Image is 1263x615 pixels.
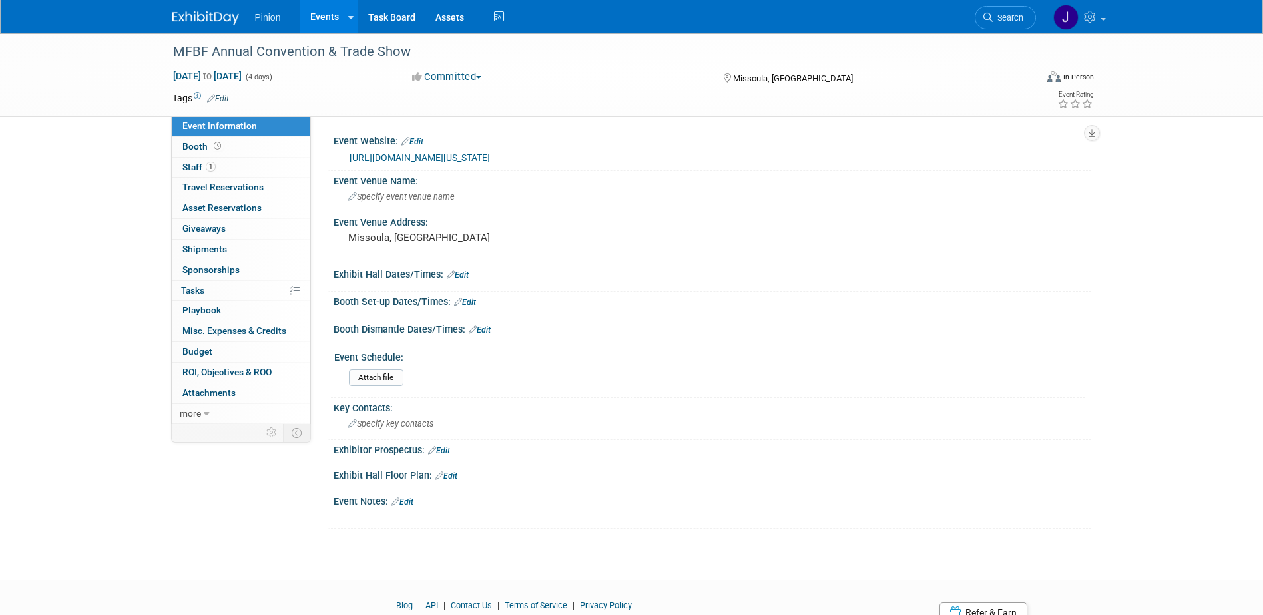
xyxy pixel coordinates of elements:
[172,178,310,198] a: Travel Reservations
[182,223,226,234] span: Giveaways
[182,305,221,315] span: Playbook
[334,292,1091,309] div: Booth Set-up Dates/Times:
[172,116,310,136] a: Event Information
[334,347,1085,364] div: Event Schedule:
[172,404,310,424] a: more
[182,367,272,377] span: ROI, Objectives & ROO
[172,11,239,25] img: ExhibitDay
[172,91,229,104] td: Tags
[469,325,491,335] a: Edit
[428,446,450,455] a: Edit
[182,162,216,172] span: Staff
[211,141,224,151] span: Booth not reserved yet
[1057,91,1093,98] div: Event Rating
[454,298,476,307] a: Edit
[172,363,310,383] a: ROI, Objectives & ROO
[451,600,492,610] a: Contact Us
[348,192,455,202] span: Specify event venue name
[201,71,214,81] span: to
[334,491,1091,509] div: Event Notes:
[182,244,227,254] span: Shipments
[172,321,310,341] a: Misc. Expenses & Credits
[334,398,1091,415] div: Key Contacts:
[391,497,413,507] a: Edit
[207,94,229,103] a: Edit
[1063,72,1094,82] div: In-Person
[182,141,224,152] span: Booth
[172,342,310,362] a: Budget
[172,281,310,301] a: Tasks
[407,70,487,84] button: Committed
[182,325,286,336] span: Misc. Expenses & Credits
[182,387,236,398] span: Attachments
[172,383,310,403] a: Attachments
[435,471,457,481] a: Edit
[181,285,204,296] span: Tasks
[182,346,212,357] span: Budget
[168,40,1016,64] div: MFBF Annual Convention & Trade Show
[505,600,567,610] a: Terms of Service
[401,137,423,146] a: Edit
[348,419,433,429] span: Specify key contacts
[957,69,1095,89] div: Event Format
[172,70,242,82] span: [DATE] [DATE]
[1053,5,1079,30] img: Jennifer Plumisto
[172,158,310,178] a: Staff1
[334,212,1091,229] div: Event Venue Address:
[580,600,632,610] a: Privacy Policy
[415,600,423,610] span: |
[334,465,1091,483] div: Exhibit Hall Floor Plan:
[569,600,578,610] span: |
[396,600,413,610] a: Blog
[283,424,310,441] td: Toggle Event Tabs
[348,232,634,244] pre: Missoula, [GEOGRAPHIC_DATA]
[334,264,1091,282] div: Exhibit Hall Dates/Times:
[425,600,438,610] a: API
[172,198,310,218] a: Asset Reservations
[206,162,216,172] span: 1
[172,240,310,260] a: Shipments
[993,13,1023,23] span: Search
[255,12,281,23] span: Pinion
[172,260,310,280] a: Sponsorships
[172,301,310,321] a: Playbook
[334,131,1091,148] div: Event Website:
[334,171,1091,188] div: Event Venue Name:
[350,152,490,163] a: [URL][DOMAIN_NAME][US_STATE]
[975,6,1036,29] a: Search
[334,440,1091,457] div: Exhibitor Prospectus:
[182,182,264,192] span: Travel Reservations
[182,202,262,213] span: Asset Reservations
[494,600,503,610] span: |
[244,73,272,81] span: (4 days)
[447,270,469,280] a: Edit
[733,73,853,83] span: Missoula, [GEOGRAPHIC_DATA]
[182,120,257,131] span: Event Information
[1047,71,1061,82] img: Format-Inperson.png
[172,137,310,157] a: Booth
[440,600,449,610] span: |
[334,319,1091,337] div: Booth Dismantle Dates/Times:
[172,219,310,239] a: Giveaways
[260,424,284,441] td: Personalize Event Tab Strip
[180,408,201,419] span: more
[182,264,240,275] span: Sponsorships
